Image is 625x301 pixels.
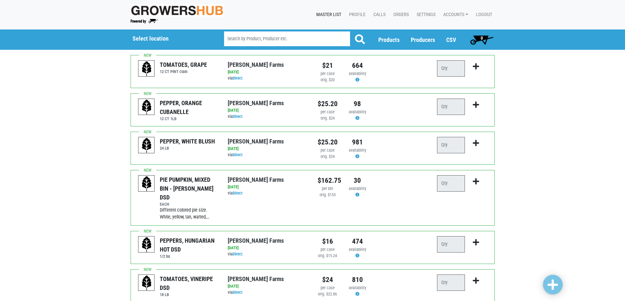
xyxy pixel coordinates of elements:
[349,186,366,191] span: availability
[318,175,338,186] div: $162.75
[228,107,307,114] div: [DATE]
[318,192,338,198] div: orig. $155
[160,60,207,69] div: TOMATOES, GRAPE
[160,69,207,74] h6: 12 CT PINT clam
[233,252,242,256] a: Direct
[138,236,155,253] img: placeholder-variety-43d6402dacf2d531de610a020419775a.svg
[233,191,242,196] a: Direct
[318,99,338,109] div: $25.20
[160,99,218,116] div: PEPPER, ORANGE CUBANELLE
[207,214,210,220] span: …
[131,19,158,24] img: Powered by Big Wheelbarrow
[318,236,338,247] div: $16
[311,9,344,21] a: Master List
[133,35,207,42] h5: Select location
[233,76,242,81] a: Direct
[347,236,367,247] div: 474
[347,60,367,71] div: 664
[411,36,435,43] a: Producers
[471,9,495,21] a: Logout
[318,109,338,115] div: per case
[437,60,465,77] input: Qty
[318,186,338,192] div: per bin
[228,100,284,106] a: [PERSON_NAME] Farms
[467,33,496,46] a: 0
[228,290,307,296] div: via
[437,274,465,291] input: Qty
[228,190,307,197] div: via
[318,154,338,160] div: orig. $24
[378,36,400,43] a: Products
[160,274,218,292] div: TOMATOES, VINERIPE DSD
[228,283,307,290] div: [DATE]
[160,292,218,297] h6: 18 LB
[228,69,307,75] div: [DATE]
[349,148,366,153] span: availability
[437,236,465,253] input: Qty
[437,99,465,115] input: Qty
[347,175,367,186] div: 30
[228,237,284,244] a: [PERSON_NAME] Farms
[138,61,155,77] img: placeholder-variety-43d6402dacf2d531de610a020419775a.svg
[138,137,155,154] img: placeholder-variety-43d6402dacf2d531de610a020419775a.svg
[438,9,471,21] a: Accounts
[349,247,366,252] span: availability
[318,137,338,147] div: $25.20
[349,285,366,290] span: availability
[318,60,338,71] div: $21
[347,137,367,147] div: 981
[228,275,284,282] a: [PERSON_NAME] Farms
[349,109,366,114] span: availability
[318,77,338,83] div: orig. $20
[228,146,307,152] div: [DATE]
[228,114,307,120] div: via
[233,152,242,157] a: Direct
[160,254,218,259] h6: 1/2 bu
[347,274,367,285] div: 810
[131,4,224,16] img: original-fc7597fdc6adbb9d0e2ae620e786d1a2.jpg
[228,251,307,257] div: via
[228,61,284,68] a: [PERSON_NAME] Farms
[318,147,338,154] div: per case
[224,31,350,46] input: Search by Product, Producer etc.
[228,176,284,183] a: [PERSON_NAME] Farms
[446,36,456,43] a: CSV
[388,9,411,21] a: Orders
[160,116,218,121] h6: 12 CT 1LB
[160,207,218,221] div: Different colored pie size. White, yellow, tan, warted,
[318,285,338,291] div: per case
[138,275,155,291] img: placeholder-variety-43d6402dacf2d531de610a020419775a.svg
[228,152,307,158] div: via
[228,245,307,251] div: [DATE]
[160,137,215,146] div: PEPPER, WHITE BLUSH
[160,236,218,254] div: PEPPERS, HUNGARIAN HOT DSD
[318,253,338,259] div: orig. $15.24
[318,71,338,77] div: per case
[318,291,338,297] div: orig. $22.86
[318,115,338,122] div: orig. $24
[233,114,242,119] a: Direct
[437,137,465,153] input: Qty
[318,247,338,253] div: per case
[160,202,218,207] h6: EACH
[138,176,155,192] img: placeholder-variety-43d6402dacf2d531de610a020419775a.svg
[138,99,155,115] img: placeholder-variety-43d6402dacf2d531de610a020419775a.svg
[344,9,368,21] a: Profile
[349,71,366,76] span: availability
[228,138,284,145] a: [PERSON_NAME] Farms
[160,175,218,202] div: PIE PUMPKIN, MIXED BIN - [PERSON_NAME] DSD
[411,9,438,21] a: Settings
[437,175,465,192] input: Qty
[228,75,307,82] div: via
[368,9,388,21] a: Calls
[233,290,242,295] a: Direct
[318,274,338,285] div: $24
[228,184,307,190] div: [DATE]
[160,146,215,151] h6: 24 LB
[347,99,367,109] div: 98
[481,35,483,41] span: 0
